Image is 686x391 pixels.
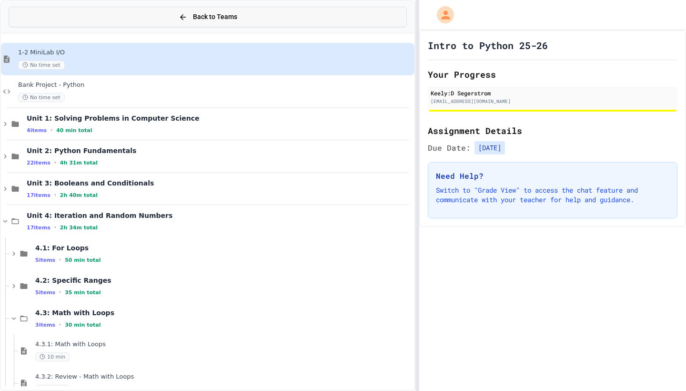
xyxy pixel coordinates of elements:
span: Unit 1: Solving Problems in Computer Science [27,114,413,123]
span: 1-2 MiniLab I/O [18,49,413,57]
span: 4.3.1: Math with Loops [35,340,413,349]
span: 3 items [35,322,55,328]
h2: Assignment Details [428,124,677,137]
p: Switch to "Grade View" to access the chat feature and communicate with your teacher for help and ... [436,185,669,205]
span: 4.2: Specific Ranges [35,276,413,285]
span: • [59,256,61,264]
span: 4 items [27,127,47,134]
span: 17 items [27,225,50,231]
span: 4h 31m total [60,160,98,166]
span: 40 min total [56,127,92,134]
span: 30 min total [65,322,101,328]
span: Due Date: [428,142,471,154]
span: 4.3.2: Review - Math with Loops [35,373,413,381]
span: • [54,191,56,199]
span: • [59,321,61,329]
span: • [54,159,56,166]
button: Back to Teams [9,7,407,27]
span: 5 items [35,289,55,296]
span: 4.1: For Loops [35,244,413,252]
span: • [59,288,61,296]
div: Keely:D Segerstrom [431,89,675,97]
h3: Need Help? [436,170,669,182]
span: 5 items [35,257,55,263]
span: Bank Project - Python [18,81,413,89]
span: 4.3: Math with Loops [35,309,413,317]
span: Unit 2: Python Fundamentals [27,146,413,155]
div: My Account [427,4,456,26]
span: 22 items [27,160,50,166]
span: 17 items [27,192,50,198]
span: 50 min total [65,257,101,263]
span: 10 min [35,352,70,361]
span: Back to Teams [193,12,237,22]
span: 2h 40m total [60,192,98,198]
span: No time set [18,61,65,70]
span: Unit 4: Iteration and Random Numbers [27,211,413,220]
span: • [54,224,56,231]
span: [DATE] [474,141,505,154]
span: 2h 34m total [60,225,98,231]
span: 35 min total [65,289,101,296]
h1: Intro to Python 25-26 [428,39,548,52]
span: No time set [18,93,65,102]
h2: Your Progress [428,68,677,81]
span: • [50,126,52,134]
span: Unit 3: Booleans and Conditionals [27,179,413,187]
div: [EMAIL_ADDRESS][DOMAIN_NAME] [431,98,675,105]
